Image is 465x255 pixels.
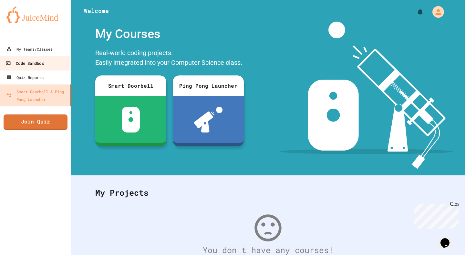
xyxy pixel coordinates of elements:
[6,88,67,103] div: Smart Doorbell & Ping Pong Launcher
[411,201,459,229] iframe: chat widget
[6,74,44,81] div: Quiz Reports
[6,6,65,23] img: logo-orange.svg
[3,3,45,41] div: Chat with us now!Close
[92,46,247,71] div: Real-world coding projects. Easily integrated into your Computer Science class.
[6,45,53,53] div: My Teams/Classes
[438,229,459,249] iframe: chat widget
[194,107,223,132] img: ppl-with-ball.png
[122,107,140,132] img: sdb-white.svg
[426,5,446,19] div: My Account
[173,75,244,96] div: Ping Pong Launcher
[404,6,426,17] div: My Notifications
[89,180,447,205] div: My Projects
[95,75,166,96] div: Smart Doorbell
[92,22,247,46] div: My Courses
[4,114,67,130] a: Join Quiz
[280,22,453,169] img: banner-image-my-projects.png
[5,59,44,67] div: Code Sandbox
